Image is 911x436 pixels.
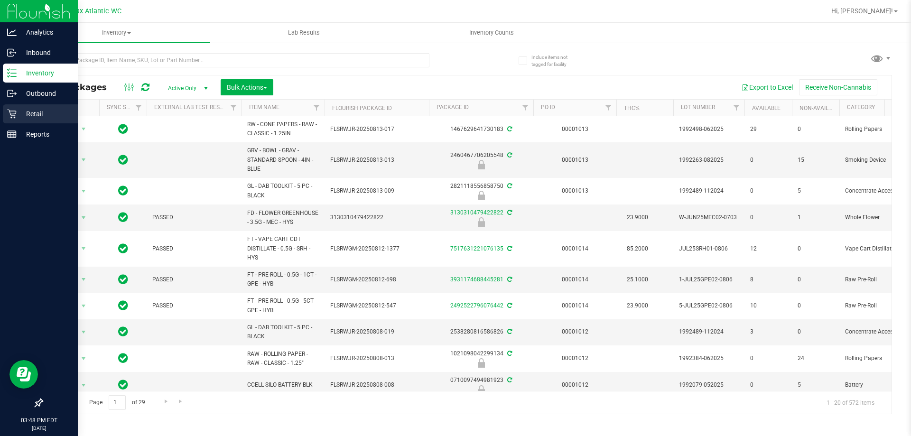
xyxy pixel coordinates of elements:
a: THC% [624,105,640,111]
span: In Sync [118,153,128,167]
span: 3130310479422822 [330,213,423,222]
a: Lot Number [681,104,715,111]
inline-svg: Outbound [7,89,17,98]
span: In Sync [118,211,128,224]
inline-svg: Analytics [7,28,17,37]
span: Lab Results [275,28,333,37]
span: 25.1000 [622,273,653,287]
div: 2821118556858750 [428,182,535,200]
div: 1021098042299134 [428,349,535,368]
span: In Sync [118,242,128,255]
a: Inventory Counts [398,23,585,43]
span: In Sync [118,299,128,312]
span: RW - CONE PAPERS - RAW - CLASSIC - 1.25IN [247,120,319,138]
a: Filter [131,100,147,116]
span: 1 [798,213,834,222]
p: Inventory [17,67,74,79]
span: 85.2000 [622,242,653,256]
inline-svg: Inventory [7,68,17,78]
span: Page of 29 [81,395,153,410]
span: FLSRWJR-20250813-009 [330,186,423,195]
div: Newly Received [428,358,535,368]
a: Available [752,105,781,111]
span: FLSRWJR-20250808-008 [330,380,423,390]
span: 0 [750,213,786,222]
a: Inventory [23,23,210,43]
inline-svg: Retail [7,109,17,119]
span: 0 [798,301,834,310]
span: FLSRWJR-20250808-019 [330,327,423,336]
div: 2538280816586826 [428,327,535,336]
button: Export to Excel [735,79,799,95]
span: GL - DAB TOOLKIT - 5 PC - BLACK [247,323,319,341]
span: All Packages [49,82,116,93]
button: Receive Non-Cannabis [799,79,877,95]
span: FLSRWJR-20250813-013 [330,156,423,165]
span: Sync from Compliance System [506,183,512,189]
span: In Sync [118,325,128,338]
a: 3130310479422822 [450,209,503,216]
span: Sync from Compliance System [506,209,512,216]
span: FLSRWGM-20250812-547 [330,301,423,310]
span: Sync from Compliance System [506,328,512,335]
span: CCELL SILO BATTERY BLK [247,380,319,390]
a: 00001013 [562,126,588,132]
span: 1992263-082025 [679,156,739,165]
span: FT - PRE-ROLL - 0.5G - 1CT - GPE - HYB [247,270,319,288]
span: JUL25SRH01-0806 [679,244,739,253]
span: 1992489-112024 [679,327,739,336]
span: 1992384-062025 [679,354,739,363]
span: 1992079-052025 [679,380,739,390]
inline-svg: Inbound [7,48,17,57]
a: 00001012 [562,355,588,362]
span: 15 [798,156,834,165]
span: select [78,379,90,392]
a: Filter [729,100,744,116]
button: Bulk Actions [221,79,273,95]
span: 1992498-062025 [679,125,739,134]
span: FLSRWGM-20250812-698 [330,275,423,284]
span: select [78,185,90,198]
span: Sync from Compliance System [506,276,512,283]
span: 0 [750,354,786,363]
span: 0 [798,244,834,253]
span: In Sync [118,352,128,365]
span: FLSRWGM-20250812-1377 [330,244,423,253]
span: W-JUN25MEC02-0703 [679,213,739,222]
span: PASSED [152,275,236,284]
span: 0 [798,275,834,284]
span: RAW - ROLLING PAPER - RAW - CLASSIC - 1.25" [247,350,319,368]
span: 10 [750,301,786,310]
span: 0 [750,186,786,195]
span: Sync from Compliance System [506,302,512,309]
span: 5 [798,380,834,390]
a: Sync Status [107,104,143,111]
span: 1992489-112024 [679,186,739,195]
span: GRV - BOWL - GRAV - STANDARD SPOON - 4IN - BLUE [247,146,319,174]
p: Inbound [17,47,74,58]
a: Filter [518,100,533,116]
div: Newly Received [428,160,535,169]
a: 2492522796076442 [450,302,503,309]
a: Lab Results [210,23,398,43]
span: 5-JUL25GPE02-0806 [679,301,739,310]
span: 3 [750,327,786,336]
div: Newly Received [428,385,535,395]
span: 5 [798,186,834,195]
span: Hi, [PERSON_NAME]! [831,7,893,15]
span: GL - DAB TOOLKIT - 5 PC - BLACK [247,182,319,200]
span: Include items not tagged for facility [531,54,579,68]
span: 1-JUL25GPE02-0806 [679,275,739,284]
inline-svg: Reports [7,130,17,139]
span: PASSED [152,301,236,310]
a: External Lab Test Result [154,104,229,111]
a: 00001014 [562,276,588,283]
input: Search Package ID, Item Name, SKU, Lot or Part Number... [42,53,429,67]
span: 8 [750,275,786,284]
a: Go to the next page [159,395,173,408]
span: Inventory [23,28,210,37]
a: Non-Available [799,105,842,111]
span: FLSRWJR-20250813-017 [330,125,423,134]
span: Bulk Actions [227,83,267,91]
a: Flourish Package ID [332,105,392,111]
